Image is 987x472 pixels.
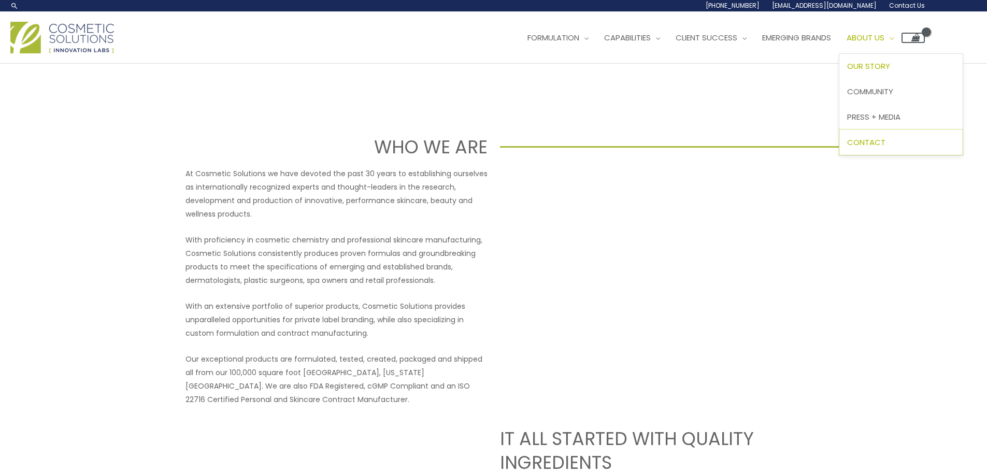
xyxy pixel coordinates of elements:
span: Formulation [527,32,579,43]
img: Cosmetic Solutions Logo [10,22,114,53]
a: About Us [839,22,902,53]
a: Emerging Brands [754,22,839,53]
a: Capabilities [596,22,668,53]
span: About Us [847,32,884,43]
a: Our Story [839,54,963,79]
a: Contact [839,130,963,155]
a: Search icon link [10,2,19,10]
iframe: Get to know Cosmetic Solutions Private Label Skin Care [500,167,802,337]
span: [EMAIL_ADDRESS][DOMAIN_NAME] [772,1,877,10]
span: Contact Us [889,1,925,10]
p: At Cosmetic Solutions we have devoted the past 30 years to establishing ourselves as internationa... [185,167,488,221]
span: Client Success [676,32,737,43]
h1: WHO WE ARE [64,134,488,160]
nav: Site Navigation [512,22,925,53]
span: Press + Media [847,111,900,122]
span: Our Story [847,61,890,71]
a: Formulation [520,22,596,53]
span: Emerging Brands [762,32,831,43]
a: Client Success [668,22,754,53]
a: Community [839,79,963,105]
a: Press + Media [839,104,963,130]
p: With proficiency in cosmetic chemistry and professional skincare manufacturing, Cosmetic Solution... [185,233,488,287]
p: With an extensive portfolio of superior products, Cosmetic Solutions provides unparalleled opport... [185,299,488,340]
a: View Shopping Cart, empty [902,33,925,43]
span: Community [847,86,893,97]
span: Contact [847,137,885,148]
p: Our exceptional products are formulated, tested, created, packaged and shipped all from our 100,0... [185,352,488,406]
span: [PHONE_NUMBER] [706,1,760,10]
span: Capabilities [604,32,651,43]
